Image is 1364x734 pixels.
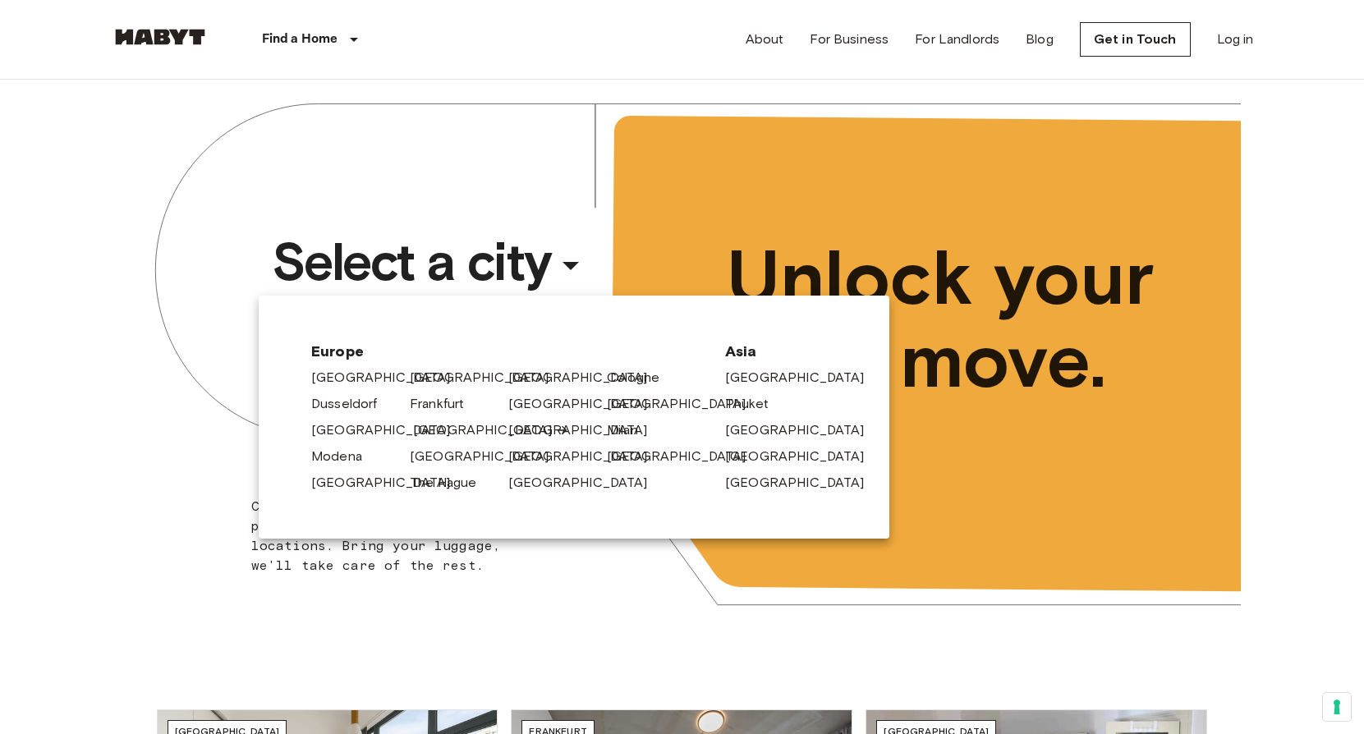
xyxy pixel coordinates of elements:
a: [GEOGRAPHIC_DATA] [725,447,881,466]
a: [GEOGRAPHIC_DATA] [508,473,664,493]
a: [GEOGRAPHIC_DATA] [508,447,664,466]
a: Dusseldorf [311,394,394,414]
a: [GEOGRAPHIC_DATA] [725,368,881,388]
a: Milan [607,420,654,440]
a: [GEOGRAPHIC_DATA] [607,447,763,466]
a: [GEOGRAPHIC_DATA] [508,394,664,414]
span: Asia [725,342,837,361]
a: [GEOGRAPHIC_DATA] [311,420,467,440]
a: Phuket [725,394,785,414]
a: [GEOGRAPHIC_DATA] [413,420,569,440]
button: Your consent preferences for tracking technologies [1323,693,1351,721]
a: [GEOGRAPHIC_DATA] [725,420,881,440]
a: [GEOGRAPHIC_DATA] [607,394,763,414]
span: Europe [311,342,699,361]
a: [GEOGRAPHIC_DATA] [725,473,881,493]
a: [GEOGRAPHIC_DATA] [410,368,566,388]
a: Cologne [607,368,676,388]
a: [GEOGRAPHIC_DATA] [508,420,664,440]
a: [GEOGRAPHIC_DATA] [410,447,566,466]
a: [GEOGRAPHIC_DATA] [311,473,467,493]
a: The Hague [410,473,493,493]
a: [GEOGRAPHIC_DATA] [311,368,467,388]
a: Frankfurt [410,394,480,414]
a: Modena [311,447,379,466]
a: [GEOGRAPHIC_DATA] [508,368,664,388]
